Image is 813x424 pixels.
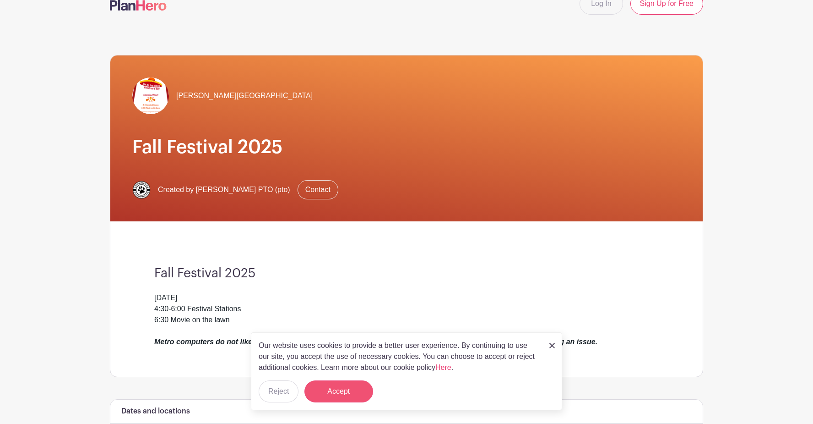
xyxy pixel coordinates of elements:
h6: Dates and locations [121,407,190,416]
em: Metro computers do not like this website, email your sign up to [EMAIL_ADDRESS][DOMAIN_NAME] if y... [154,338,597,346]
span: [PERSON_NAME][GEOGRAPHIC_DATA] [176,90,313,101]
img: close_button-5f87c8562297e5c2d7936805f587ecaba9071eb48480494691a3f1689db116b3.svg [549,343,555,348]
p: Our website uses cookies to provide a better user experience. By continuing to use our site, you ... [259,340,540,373]
span: Created by [PERSON_NAME] PTO (pto) [158,184,290,195]
h3: Fall Festival 2025 [154,266,659,281]
button: Reject [259,380,298,402]
img: Pennington%20PTO%201%20Color%20Logo.png [132,181,151,199]
h1: Fall Festival 2025 [132,136,681,158]
div: [DATE] 4:30-6:00 Festival Stations 6:30 Movie on the lawn [154,292,659,336]
img: Red%20And%20Cream%20Modern%20Carnival%20Poster.png [132,77,169,114]
a: Contact [298,180,338,199]
a: Here [435,363,451,371]
button: Accept [304,380,373,402]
